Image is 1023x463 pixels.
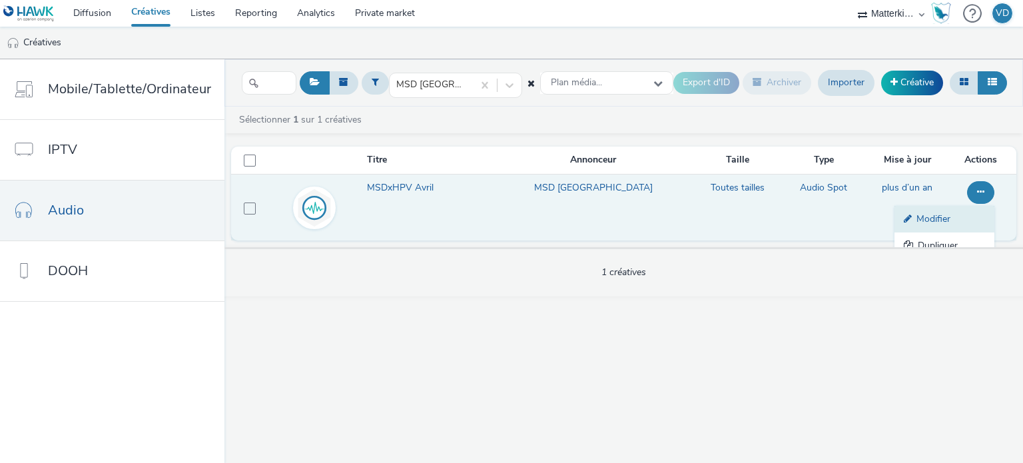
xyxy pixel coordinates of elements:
img: undefined Logo [3,5,55,22]
span: IPTV [48,140,77,159]
span: Plan média... [551,77,602,89]
span: MSDxHPV Avril [367,181,439,195]
span: Mobile/Tablette/Ordinateur [48,79,211,99]
img: audio.svg [295,189,334,227]
a: Créative [881,71,943,95]
button: Grille [950,71,978,94]
input: Rechercher... [242,71,296,95]
img: audio [7,37,20,50]
span: Audio [48,201,84,220]
th: Type [783,147,864,174]
span: DOOH [48,261,88,280]
span: plus d’un an [882,181,932,194]
a: MSD [GEOGRAPHIC_DATA] [534,181,653,195]
button: Export d'ID [673,72,739,93]
a: Hawk Academy [931,3,956,24]
img: Hawk Academy [931,3,951,24]
th: Taille [691,147,783,174]
button: Archiver [743,71,811,94]
th: Annonceur [495,147,691,174]
th: Actions [950,147,1016,174]
div: VD [996,3,1009,23]
th: Mise à jour [864,147,950,174]
a: Sélectionner sur 1 créatives [238,113,367,126]
a: Dupliquer [894,232,994,259]
a: MSDxHPV Avril [367,181,494,201]
a: Modifier [894,206,994,232]
a: Importer [818,70,874,95]
button: Liste [978,71,1007,94]
span: 1 créatives [601,266,646,278]
a: Toutes tailles [711,181,765,195]
a: Audio Spot [800,181,847,195]
th: Titre [366,147,495,174]
strong: 1 [293,113,298,126]
a: 18 avril 2024, 18:30 [882,181,932,195]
